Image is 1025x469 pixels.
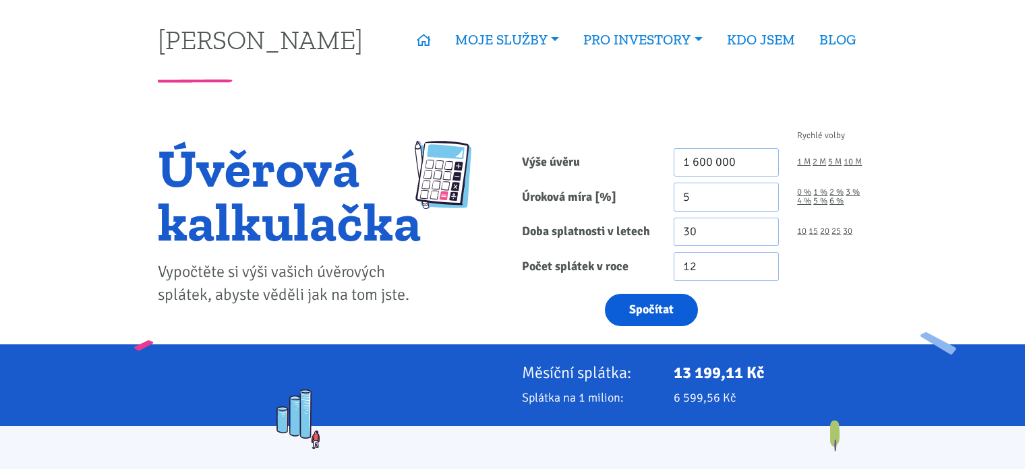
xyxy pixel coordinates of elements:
[797,227,807,236] a: 10
[674,388,868,407] p: 6 599,56 Kč
[797,131,845,140] span: Rychlé volby
[512,148,664,177] label: Výše úvěru
[807,24,868,55] a: BLOG
[828,158,842,166] a: 5 M
[829,188,844,197] a: 2 %
[809,227,818,236] a: 15
[158,26,363,53] a: [PERSON_NAME]
[512,218,664,247] label: Doba splatnosti v letech
[846,188,860,197] a: 3 %
[820,227,829,236] a: 20
[443,24,571,55] a: MOJE SLUŽBY
[674,363,868,382] p: 13 199,11 Kč
[797,188,811,197] a: 0 %
[605,294,698,327] button: Spočítat
[522,388,655,407] p: Splátka na 1 milion:
[797,197,811,206] a: 4 %
[813,188,827,197] a: 1 %
[571,24,714,55] a: PRO INVESTORY
[844,158,862,166] a: 10 M
[843,227,852,236] a: 30
[512,183,664,212] label: Úroková míra [%]
[522,363,655,382] p: Měsíční splátka:
[829,197,844,206] a: 6 %
[715,24,807,55] a: KDO JSEM
[797,158,811,166] a: 1 M
[831,227,841,236] a: 25
[158,261,421,307] p: Vypočtěte si výši vašich úvěrových splátek, abyste věděli jak na tom jste.
[813,197,827,206] a: 5 %
[158,141,421,249] h1: Úvěrová kalkulačka
[512,252,664,281] label: Počet splátek v roce
[813,158,826,166] a: 2 M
